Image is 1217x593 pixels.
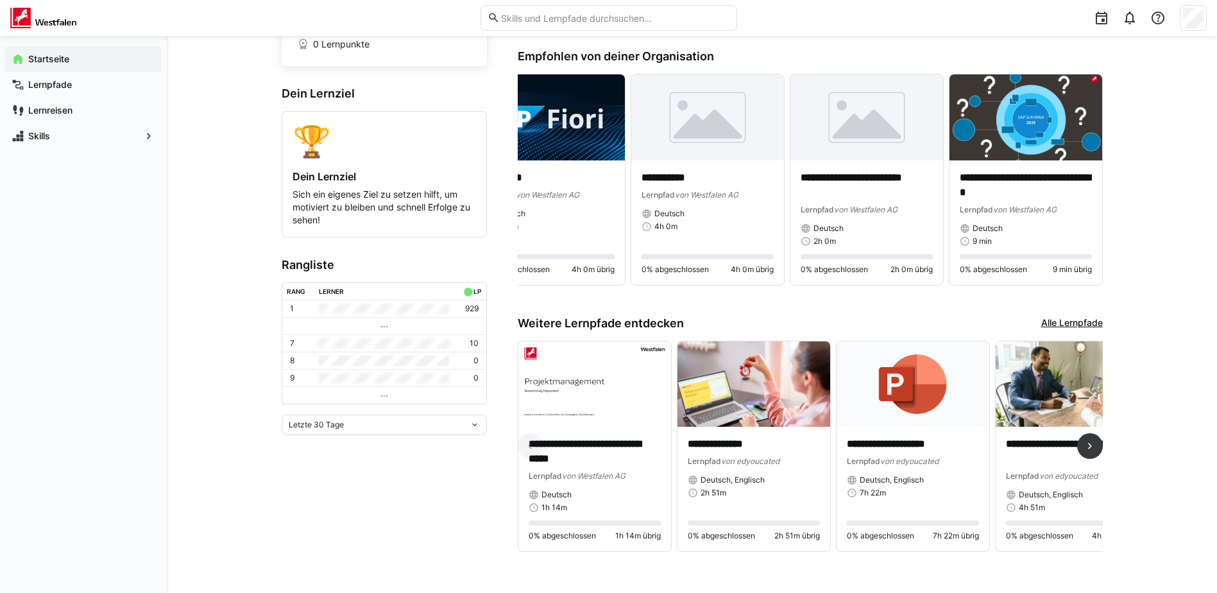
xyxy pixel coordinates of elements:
[973,223,1003,234] span: Deutsch
[290,356,294,366] p: 8
[890,264,933,275] span: 2h 0m übrig
[615,531,661,541] span: 1h 14m übrig
[1006,531,1073,541] span: 0% abgeschlossen
[677,341,830,427] img: image
[1053,264,1092,275] span: 9 min übrig
[473,288,481,295] div: LP
[282,258,487,272] h3: Rangliste
[541,503,567,513] span: 1h 14m
[529,471,562,481] span: Lernpfad
[721,456,779,466] span: von edyoucated
[993,205,1057,214] span: von Westfalen AG
[529,531,596,541] span: 0% abgeschlossen
[960,205,993,214] span: Lernpfad
[516,190,579,200] span: von Westfalen AG
[293,122,476,160] div: 🏆
[518,341,671,427] img: image
[518,316,684,331] h3: Weitere Lernpfade entdecken
[518,49,1103,64] h3: Empfohlen von deiner Organisation
[470,338,479,348] p: 10
[960,264,1027,275] span: 0% abgeschlossen
[675,190,738,200] span: von Westfalen AG
[1092,531,1138,541] span: 4h 51m übrig
[801,205,834,214] span: Lernpfad
[1006,471,1039,481] span: Lernpfad
[313,38,370,51] span: 0 Lernpunkte
[813,223,844,234] span: Deutsch
[472,74,625,160] img: image
[880,456,939,466] span: von edyoucated
[290,304,294,314] p: 1
[933,531,979,541] span: 7h 22m übrig
[465,304,479,314] p: 929
[790,74,943,160] img: image
[949,74,1102,160] img: image
[1019,503,1045,513] span: 4h 51m
[572,264,615,275] span: 4h 0m übrig
[847,531,914,541] span: 0% abgeschlossen
[642,190,675,200] span: Lernpfad
[860,475,924,485] span: Deutsch, Englisch
[973,236,992,246] span: 9 min
[541,490,572,500] span: Deutsch
[654,209,685,219] span: Deutsch
[701,488,726,498] span: 2h 51m
[293,188,476,227] p: Sich ein eigenes Ziel zu setzen hilft, um motiviert zu bleiben und schnell Erfolge zu sehen!
[996,341,1148,427] img: image
[319,288,344,295] div: Lerner
[860,488,886,498] span: 7h 22m
[473,356,479,366] p: 0
[688,456,721,466] span: Lernpfad
[813,236,836,246] span: 2h 0m
[654,221,677,232] span: 4h 0m
[837,341,989,427] img: image
[631,74,784,160] img: image
[473,373,479,383] p: 0
[500,12,729,24] input: Skills und Lernpfade durchsuchen…
[290,373,294,383] p: 9
[701,475,765,485] span: Deutsch, Englisch
[287,288,305,295] div: Rang
[642,264,709,275] span: 0% abgeschlossen
[1041,316,1103,331] a: Alle Lernpfade
[282,87,487,101] h3: Dein Lernziel
[834,205,898,214] span: von Westfalen AG
[1019,490,1083,500] span: Deutsch, Englisch
[562,471,626,481] span: von Westfalen AG
[290,338,294,348] p: 7
[847,456,880,466] span: Lernpfad
[731,264,774,275] span: 4h 0m übrig
[289,420,344,430] span: Letzte 30 Tage
[774,531,820,541] span: 2h 51m übrig
[688,531,755,541] span: 0% abgeschlossen
[293,170,476,183] h4: Dein Lernziel
[801,264,868,275] span: 0% abgeschlossen
[1039,471,1098,481] span: von edyoucated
